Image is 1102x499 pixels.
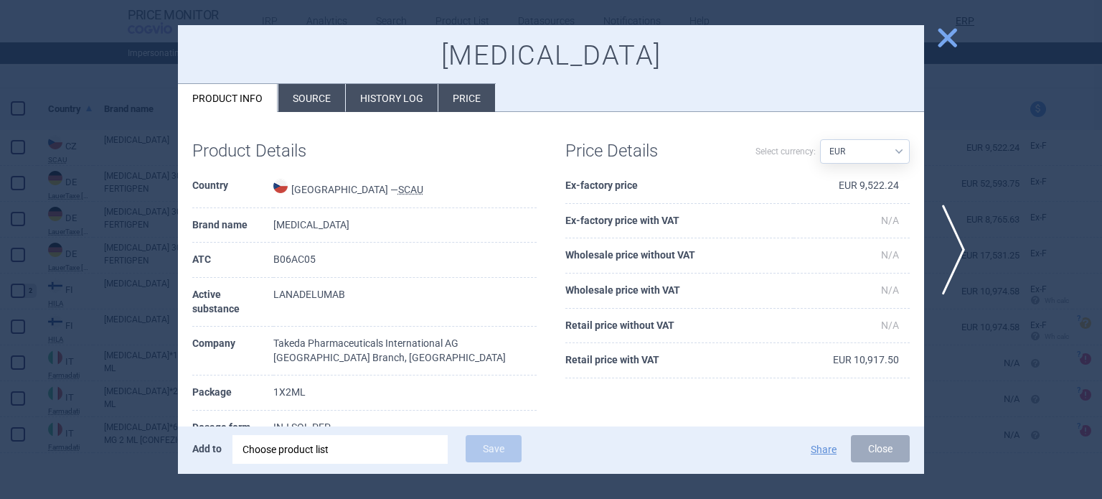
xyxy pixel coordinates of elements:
th: Active substance [192,278,273,327]
span: N/A [881,284,899,296]
th: Ex-factory price with VAT [565,204,793,239]
th: Retail price without VAT [565,309,793,344]
div: Choose product list [232,435,448,464]
td: EUR 10,917.50 [793,343,910,378]
li: History log [346,84,438,112]
p: Add to [192,435,222,462]
td: Takeda Pharmaceuticals International AG [GEOGRAPHIC_DATA] Branch, [GEOGRAPHIC_DATA] [273,327,537,376]
button: Save [466,435,522,462]
td: B06AC05 [273,243,537,278]
th: Package [192,376,273,411]
th: Brand name [192,208,273,243]
span: N/A [881,215,899,226]
li: Source [278,84,345,112]
th: Ex-factory price [565,169,793,204]
td: [MEDICAL_DATA] [273,208,537,243]
th: Wholesale price with VAT [565,274,793,309]
button: Close [851,435,910,462]
h1: Price Details [565,141,738,162]
li: Product info [178,84,278,112]
h1: Product Details [192,141,364,162]
img: Czech Republic [273,179,288,193]
abbr: SCAU — List of reimbursed medicinal products published by the State Institute for Drug Control, C... [398,184,423,195]
div: Choose product list [242,435,438,464]
li: Price [438,84,495,112]
th: Wholesale price without VAT [565,238,793,274]
th: ATC [192,243,273,278]
td: LANADELUMAB [273,278,537,327]
span: N/A [881,249,899,261]
td: 1X2ML [273,376,537,411]
td: EUR 9,522.24 [793,169,910,204]
button: Share [811,444,837,454]
td: INJ SOL PEP [273,411,537,446]
span: N/A [881,320,899,331]
th: Retail price with VAT [565,343,793,378]
th: Country [192,169,273,208]
h1: [MEDICAL_DATA] [192,39,910,73]
label: Select currency: [755,139,816,164]
th: Dosage form [192,411,273,446]
th: Company [192,327,273,376]
td: [GEOGRAPHIC_DATA] — [273,169,537,208]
